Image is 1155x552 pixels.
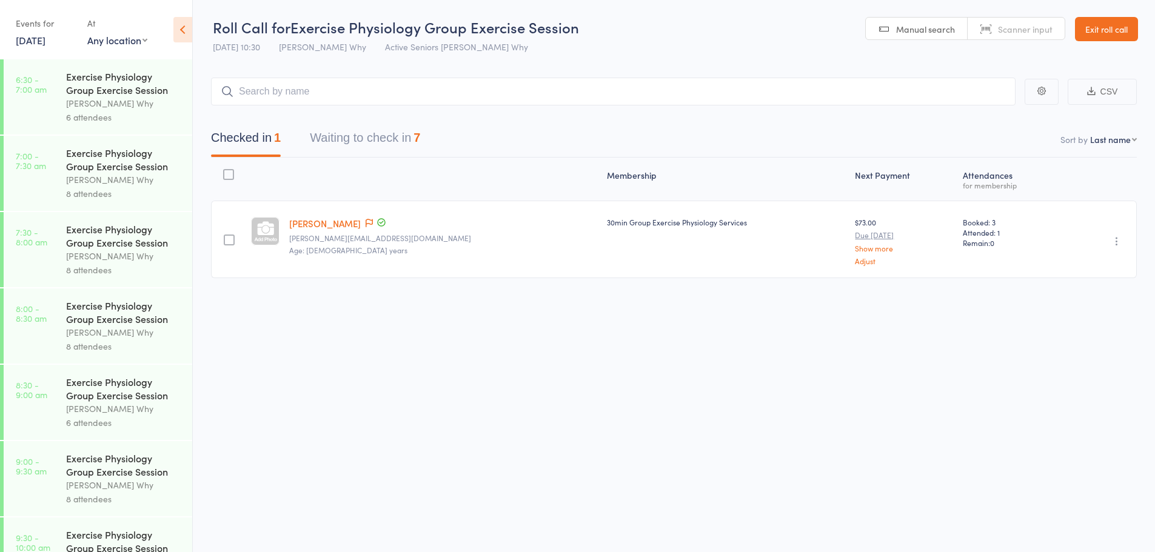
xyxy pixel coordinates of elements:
div: for membership [963,181,1059,189]
a: 7:30 -8:00 amExercise Physiology Group Exercise Session[PERSON_NAME] Why8 attendees [4,212,192,287]
div: 8 attendees [66,339,182,353]
span: Remain: [963,238,1059,248]
div: 6 attendees [66,110,182,124]
div: At [87,13,147,33]
div: Exercise Physiology Group Exercise Session [66,222,182,249]
span: Booked: 3 [963,217,1059,227]
div: Membership [602,163,851,195]
a: 8:30 -9:00 amExercise Physiology Group Exercise Session[PERSON_NAME] Why6 attendees [4,365,192,440]
time: 7:00 - 7:30 am [16,151,46,170]
div: [PERSON_NAME] Why [66,325,182,339]
div: Exercise Physiology Group Exercise Session [66,70,182,96]
div: 30min Group Exercise Physiology Services [607,217,846,227]
div: [PERSON_NAME] Why [66,96,182,110]
div: [PERSON_NAME] Why [66,478,182,492]
div: Next Payment [850,163,957,195]
time: 9:30 - 10:00 am [16,533,50,552]
time: 6:30 - 7:00 am [16,75,47,94]
span: Roll Call for [213,17,290,37]
div: Exercise Physiology Group Exercise Session [66,299,182,325]
input: Search by name [211,78,1016,105]
a: [PERSON_NAME] [289,217,361,230]
a: Adjust [855,257,952,265]
a: 7:00 -7:30 amExercise Physiology Group Exercise Session[PERSON_NAME] Why8 attendees [4,136,192,211]
a: Exit roll call [1075,17,1138,41]
span: [PERSON_NAME] Why [279,41,366,53]
div: 8 attendees [66,263,182,277]
time: 7:30 - 8:00 am [16,227,47,247]
a: 8:00 -8:30 amExercise Physiology Group Exercise Session[PERSON_NAME] Why8 attendees [4,288,192,364]
div: Any location [87,33,147,47]
small: Due [DATE] [855,231,952,239]
span: Exercise Physiology Group Exercise Session [290,17,579,37]
a: 6:30 -7:00 amExercise Physiology Group Exercise Session[PERSON_NAME] Why6 attendees [4,59,192,135]
div: [PERSON_NAME] Why [66,249,182,263]
a: Show more [855,244,952,252]
label: Sort by [1060,133,1088,145]
a: [DATE] [16,33,45,47]
a: 9:00 -9:30 amExercise Physiology Group Exercise Session[PERSON_NAME] Why8 attendees [4,441,192,516]
span: Scanner input [998,23,1053,35]
div: 8 attendees [66,492,182,506]
span: Age: [DEMOGRAPHIC_DATA] years [289,245,407,255]
div: [PERSON_NAME] Why [66,173,182,187]
div: Atten­dances [958,163,1063,195]
div: Exercise Physiology Group Exercise Session [66,375,182,402]
div: Exercise Physiology Group Exercise Session [66,451,182,478]
div: 1 [274,131,281,144]
button: Waiting to check in7 [310,125,420,157]
div: 7 [413,131,420,144]
time: 8:00 - 8:30 am [16,304,47,323]
span: 0 [990,238,994,248]
button: Checked in1 [211,125,281,157]
div: Exercise Physiology Group Exercise Session [66,146,182,173]
div: [PERSON_NAME] Why [66,402,182,416]
div: 8 attendees [66,187,182,201]
time: 8:30 - 9:00 am [16,380,47,399]
div: 6 attendees [66,416,182,430]
span: Manual search [896,23,955,35]
span: [DATE] 10:30 [213,41,260,53]
span: Active Seniors [PERSON_NAME] Why [385,41,528,53]
div: Events for [16,13,75,33]
span: Attended: 1 [963,227,1059,238]
div: Last name [1090,133,1131,145]
small: margaret@haynesy.net [289,234,597,242]
button: CSV [1068,79,1137,105]
div: $73.00 [855,217,952,265]
time: 9:00 - 9:30 am [16,456,47,476]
